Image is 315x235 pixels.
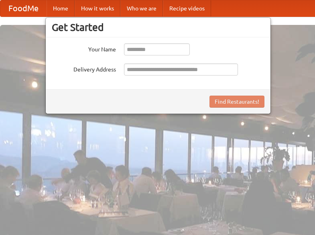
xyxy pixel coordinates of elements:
[47,0,75,16] a: Home
[52,21,264,33] h3: Get Started
[0,0,47,16] a: FoodMe
[52,63,116,74] label: Delivery Address
[75,0,120,16] a: How it works
[209,96,264,108] button: Find Restaurants!
[52,43,116,53] label: Your Name
[163,0,211,16] a: Recipe videos
[120,0,163,16] a: Who we are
